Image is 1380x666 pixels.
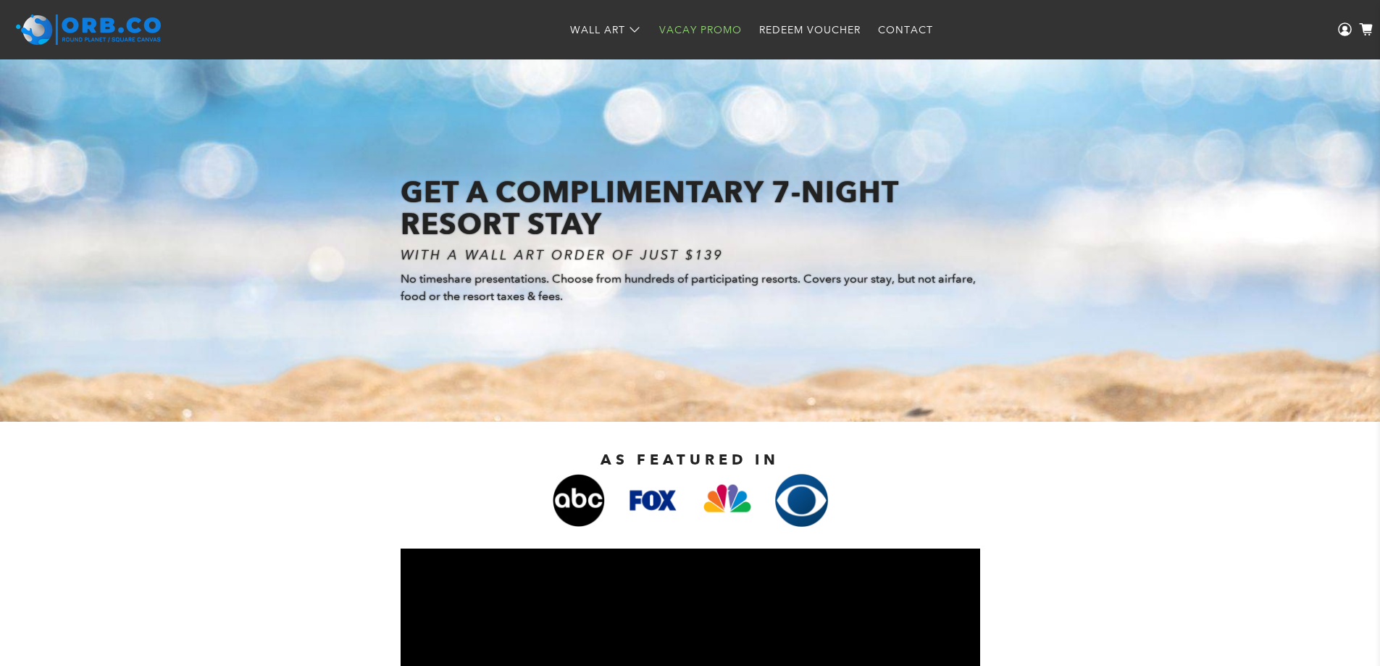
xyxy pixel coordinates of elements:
i: WITH A WALL ART ORDER OF JUST $139 [401,247,723,263]
a: Wall Art [561,11,651,49]
a: Redeem Voucher [750,11,869,49]
a: Vacay Promo [651,11,750,49]
a: Contact [869,11,942,49]
span: No timeshare presentations. Choose from hundreds of participating resorts. Covers your stay, but ... [401,272,976,303]
h1: GET A COMPLIMENTARY 7-NIGHT RESORT STAY [401,176,980,240]
h2: AS FEATURED IN [350,451,1031,468]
